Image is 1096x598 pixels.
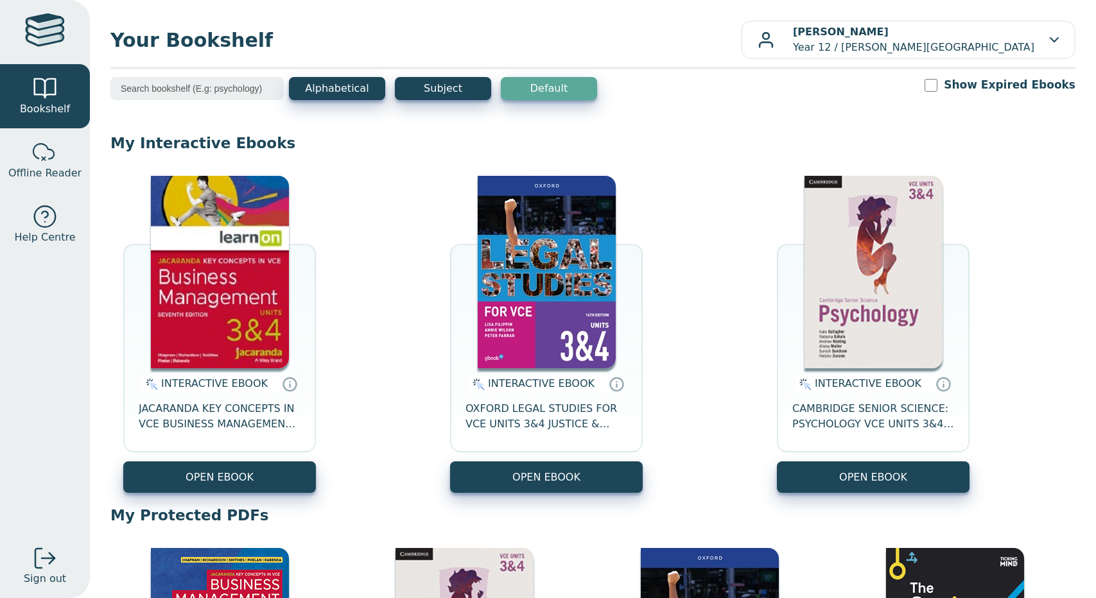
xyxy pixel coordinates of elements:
span: Sign out [24,571,66,586]
span: JACARANDA KEY CONCEPTS IN VCE BUSINESS MANAGEMENT UNITS 3&4 7E LEARNON [139,401,300,432]
img: be5b08ab-eb35-4519-9ec8-cbf0bb09014d.jpg [478,176,616,368]
img: cfdd67b8-715a-4f04-bef2-4b9ce8a41cb7.jpg [151,176,289,368]
button: Alphabetical [289,77,385,100]
button: OPEN EBOOK [450,461,643,493]
button: OPEN EBOOK [123,461,316,493]
button: [PERSON_NAME]Year 12 / [PERSON_NAME][GEOGRAPHIC_DATA] [741,21,1075,59]
img: interactive.svg [142,377,158,392]
a: Interactive eBooks are accessed online via the publisher’s portal. They contain interactive resou... [935,376,951,391]
p: My Interactive Ebooks [110,133,1075,153]
span: INTERACTIVE EBOOK [161,377,268,389]
span: CAMBRIDGE SENIOR SCIENCE: PSYCHOLOGY VCE UNITS 3&4 EBOOK [792,401,954,432]
p: My Protected PDFs [110,506,1075,525]
a: Interactive eBooks are accessed online via the publisher’s portal. They contain interactive resou... [609,376,624,391]
span: Offline Reader [8,166,82,181]
span: Your Bookshelf [110,26,741,55]
span: INTERACTIVE EBOOK [488,377,595,389]
b: [PERSON_NAME] [793,26,889,38]
input: Search bookshelf (E.g: psychology) [110,77,284,100]
button: Default [501,77,597,100]
p: Year 12 / [PERSON_NAME][GEOGRAPHIC_DATA] [793,24,1034,55]
button: Subject [395,77,491,100]
img: 23e18c3a-1f7d-4035-a42e-b1c76e55be5f.jpg [805,176,943,368]
span: Bookshelf [20,101,70,117]
span: OXFORD LEGAL STUDIES FOR VCE UNITS 3&4 JUSTICE & OUTCOMES STUDENT OBOOK + ASSESS 16E [465,401,627,432]
label: Show Expired Ebooks [944,77,1075,93]
span: INTERACTIVE EBOOK [815,377,921,389]
img: interactive.svg [796,377,812,392]
a: Interactive eBooks are accessed online via the publisher’s portal. They contain interactive resou... [282,376,297,391]
span: Help Centre [14,230,75,245]
button: OPEN EBOOK [777,461,970,493]
img: interactive.svg [469,377,485,392]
